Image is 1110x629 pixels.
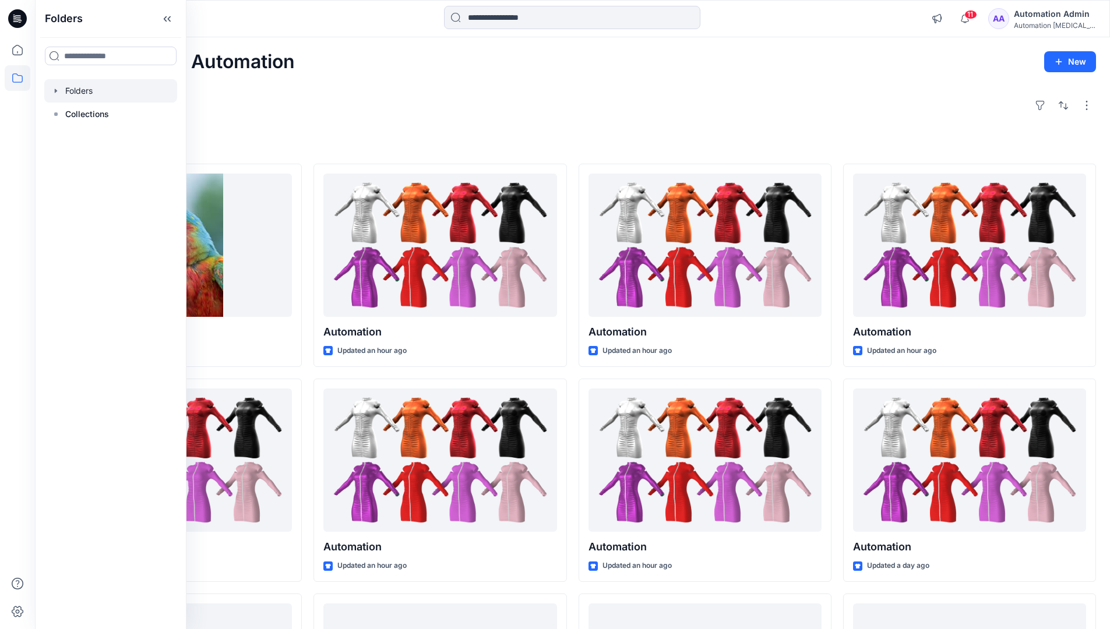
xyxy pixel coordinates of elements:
p: Updated an hour ago [602,345,672,357]
a: Automation [323,174,556,317]
div: Automation [MEDICAL_DATA]... [1014,21,1095,30]
div: AA [988,8,1009,29]
span: 11 [964,10,977,19]
p: Updated an hour ago [337,560,407,572]
p: Automation [589,539,822,555]
p: Updated an hour ago [867,345,936,357]
p: Updated an hour ago [337,345,407,357]
button: New [1044,51,1096,72]
a: Automation [589,388,822,532]
p: Updated an hour ago [602,560,672,572]
p: Automation [853,324,1086,340]
p: Collections [65,107,109,121]
p: Automation [323,324,556,340]
a: Automation [853,388,1086,532]
p: Automation [853,539,1086,555]
p: Updated a day ago [867,560,929,572]
a: Automation [589,174,822,317]
div: Automation Admin [1014,7,1095,21]
a: Automation [323,388,556,532]
p: Automation [589,324,822,340]
p: Automation [323,539,556,555]
a: Automation [853,174,1086,317]
h4: Styles [49,138,1096,152]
